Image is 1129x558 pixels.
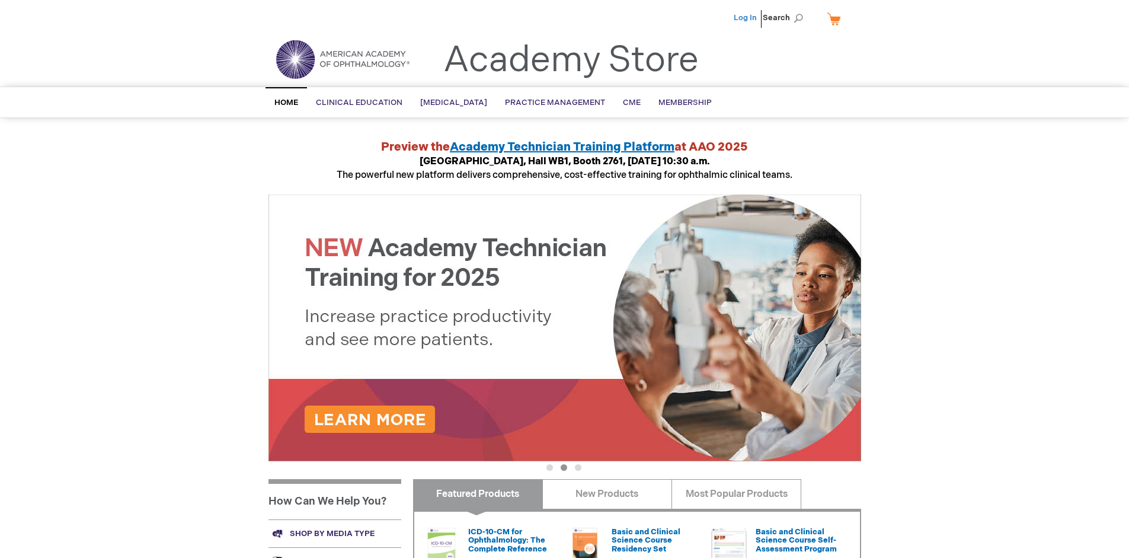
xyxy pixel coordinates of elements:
[450,140,674,154] a: Academy Technician Training Platform
[468,527,547,554] a: ICD-10-CM for Ophthalmology: The Complete Reference
[268,519,401,547] a: Shop by media type
[268,479,401,519] h1: How Can We Help You?
[505,98,605,107] span: Practice Management
[420,156,710,167] strong: [GEOGRAPHIC_DATA], Hall WB1, Booth 2761, [DATE] 10:30 a.m.
[658,98,712,107] span: Membership
[542,479,672,509] a: New Products
[274,98,298,107] span: Home
[546,464,553,471] button: 1 of 3
[561,464,567,471] button: 2 of 3
[671,479,801,509] a: Most Popular Products
[337,156,792,181] span: The powerful new platform delivers comprehensive, cost-effective training for ophthalmic clinical...
[443,39,699,82] a: Academy Store
[734,13,757,23] a: Log In
[413,479,543,509] a: Featured Products
[575,464,581,471] button: 3 of 3
[623,98,641,107] span: CME
[381,140,748,154] strong: Preview the at AAO 2025
[763,6,808,30] span: Search
[420,98,487,107] span: [MEDICAL_DATA]
[756,527,837,554] a: Basic and Clinical Science Course Self-Assessment Program
[612,527,680,554] a: Basic and Clinical Science Course Residency Set
[316,98,402,107] span: Clinical Education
